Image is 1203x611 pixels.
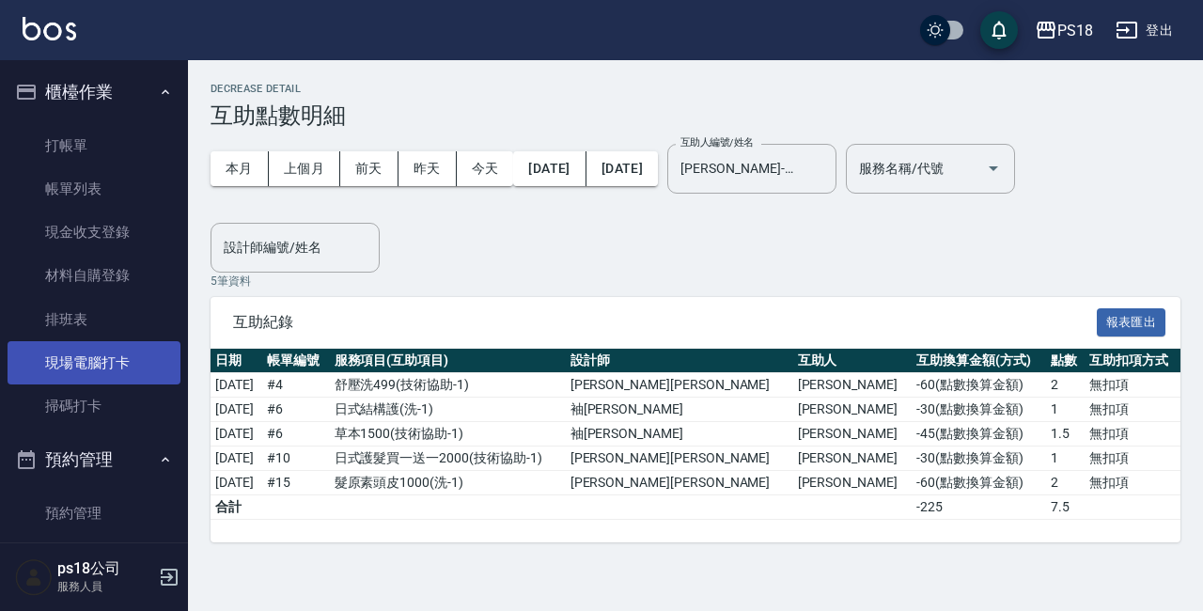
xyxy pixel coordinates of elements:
td: 合計 [211,495,262,520]
th: 點數 [1046,349,1085,373]
td: [DATE] [211,422,262,446]
a: 單日預約紀錄 [8,535,180,578]
a: 打帳單 [8,124,180,167]
td: # 10 [262,446,330,471]
td: # 4 [262,373,330,398]
td: -60 ( 點數換算金額 ) [912,471,1046,495]
span: 互助紀錄 [233,313,1097,332]
button: 前天 [340,151,398,186]
td: 舒壓洗499 ( 技術協助-1 ) [330,373,566,398]
button: 櫃檯作業 [8,68,180,117]
a: 預約管理 [8,492,180,535]
button: Open [978,153,1008,183]
p: 5 筆資料 [211,273,1180,290]
td: 1.5 [1046,422,1085,446]
td: [DATE] [211,398,262,422]
td: [PERSON_NAME] [793,471,912,495]
td: [PERSON_NAME][PERSON_NAME] [566,373,793,398]
td: 髮原素頭皮1000 ( 洗-1 ) [330,471,566,495]
td: 7.5 [1046,495,1085,520]
td: [DATE] [211,471,262,495]
td: 2 [1046,471,1085,495]
td: # 15 [262,471,330,495]
button: 登出 [1108,13,1180,48]
td: 無扣項 [1085,446,1180,471]
td: -30 ( 點數換算金額 ) [912,398,1046,422]
button: 上個月 [269,151,340,186]
td: -225 [912,495,1046,520]
a: 掃碼打卡 [8,384,180,428]
td: 無扣項 [1085,471,1180,495]
a: 帳單列表 [8,167,180,211]
td: -45 ( 點數換算金額 ) [912,422,1046,446]
th: 服務項目(互助項目) [330,349,566,373]
td: 1 [1046,446,1085,471]
div: PS18 [1057,19,1093,42]
td: 無扣項 [1085,422,1180,446]
a: 現場電腦打卡 [8,341,180,384]
td: [PERSON_NAME][PERSON_NAME] [566,446,793,471]
td: 無扣項 [1085,373,1180,398]
button: save [980,11,1018,49]
td: [PERSON_NAME][PERSON_NAME] [566,471,793,495]
td: [PERSON_NAME] [793,422,912,446]
td: # 6 [262,422,330,446]
img: Person [15,558,53,596]
td: 草本1500 ( 技術協助-1 ) [330,422,566,446]
td: [PERSON_NAME] [793,446,912,471]
td: 袖[PERSON_NAME] [566,422,793,446]
h3: 互助點數明細 [211,102,1180,129]
button: 報表匯出 [1097,308,1166,337]
td: -60 ( 點數換算金額 ) [912,373,1046,398]
td: 2 [1046,373,1085,398]
a: 排班表 [8,298,180,341]
th: 互助扣項方式 [1085,349,1180,373]
button: PS18 [1027,11,1101,50]
button: [DATE] [513,151,586,186]
button: 今天 [457,151,514,186]
td: [DATE] [211,373,262,398]
button: 昨天 [398,151,457,186]
td: [PERSON_NAME] [793,373,912,398]
button: [DATE] [586,151,658,186]
td: [PERSON_NAME] [793,398,912,422]
a: 材料自購登錄 [8,254,180,297]
th: 互助人 [793,349,912,373]
button: 預約管理 [8,435,180,484]
img: Logo [23,17,76,40]
h2: Decrease Detail [211,83,1180,95]
h5: ps18公司 [57,559,153,578]
td: 日式結構護 ( 洗-1 ) [330,398,566,422]
label: 互助人編號/姓名 [680,135,754,149]
a: 報表匯出 [1097,312,1166,330]
td: 無扣項 [1085,398,1180,422]
td: [DATE] [211,446,262,471]
td: 1 [1046,398,1085,422]
td: # 6 [262,398,330,422]
th: 日期 [211,349,262,373]
td: -30 ( 點數換算金額 ) [912,446,1046,471]
button: 本月 [211,151,269,186]
td: 袖[PERSON_NAME] [566,398,793,422]
a: 現金收支登錄 [8,211,180,254]
p: 服務人員 [57,578,153,595]
th: 帳單編號 [262,349,330,373]
td: 日式護髮買一送一2000 ( 技術協助-1 ) [330,446,566,471]
th: 互助換算金額(方式) [912,349,1046,373]
th: 設計師 [566,349,793,373]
